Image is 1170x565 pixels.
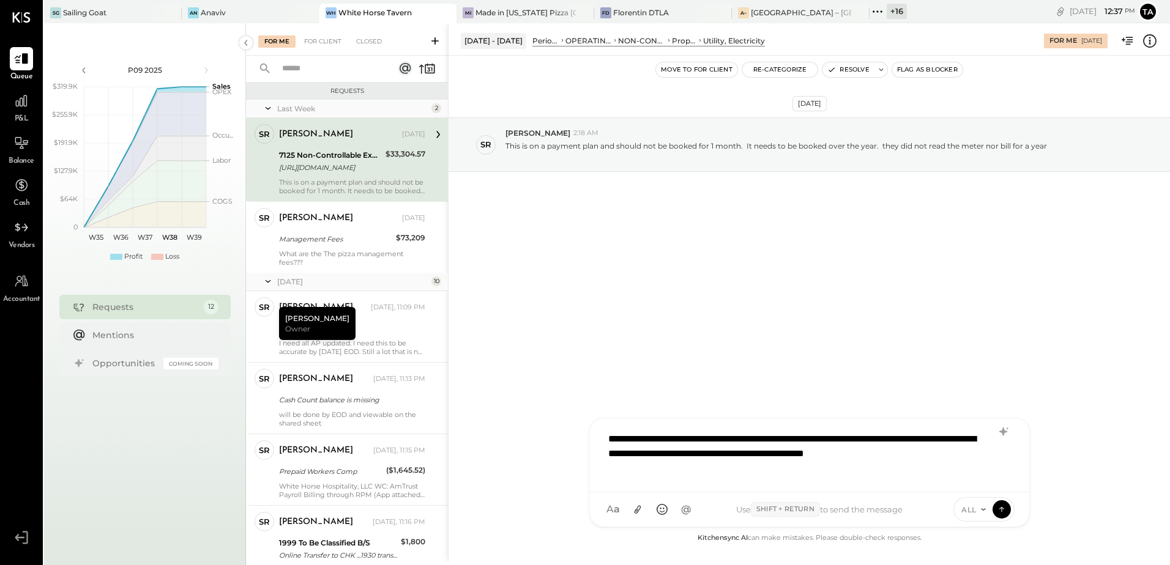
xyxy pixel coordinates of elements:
div: I need all AP updated. I need this to be accurate by [DATE] EOD. Still a lot that is not accurate. [279,339,425,356]
text: W35 [89,233,103,242]
div: SR [259,212,270,224]
text: W37 [138,233,152,242]
div: White Horse Tavern [338,7,412,18]
div: Opportunities [92,357,157,369]
div: $73,209 [396,232,425,244]
div: [DATE] [277,276,428,287]
text: Sales [212,82,231,90]
div: SR [259,301,270,313]
div: $1,800 [401,536,425,548]
div: 12 [204,300,218,314]
a: Balance [1,131,42,167]
a: Queue [1,47,42,83]
text: $64K [60,194,78,203]
div: Use to send the message [698,502,942,517]
div: Requests [252,87,442,95]
div: SG [50,7,61,18]
div: SR [480,139,491,150]
div: [DATE], 11:09 PM [371,303,425,312]
div: Utility, Electricity [703,35,765,46]
div: P09 2025 [93,65,197,75]
span: [PERSON_NAME] [505,128,570,138]
div: An [188,7,199,18]
div: Florentin DTLA [613,7,669,18]
div: This is on a payment plan and should not be booked for 1 month. It needs to be booked over the ye... [279,178,425,195]
div: [PERSON_NAME] [279,373,353,385]
div: 1999 To Be Classified B/S [279,537,397,549]
div: Mentions [92,329,212,341]
div: Cash Count balance is missing [279,394,422,406]
a: P&L [1,89,42,125]
div: will be done by EOD and viewable on the shared sheet [279,410,425,427]
a: Vendors [1,216,42,251]
span: ALL [961,504,977,515]
span: 2:18 AM [573,128,598,138]
div: Closed [350,35,388,48]
div: SR [259,373,270,385]
button: Flag as Blocker [892,62,963,77]
span: Accountant [3,294,40,305]
button: Move to for client [656,62,737,77]
button: Re-Categorize [742,62,818,77]
span: Cash [13,198,29,209]
text: $319.9K [53,82,78,90]
div: NON-CONTROLLABLE EXPENSES [618,35,666,46]
div: [DATE] [1070,6,1135,17]
span: a [614,503,620,515]
div: Last Week [277,103,428,114]
span: Shift + Return [751,502,820,517]
div: [URL][DOMAIN_NAME] [279,161,382,174]
text: 0 [73,223,78,231]
a: Cash [1,174,42,209]
text: $127.9K [54,166,78,175]
div: [PERSON_NAME] [279,307,356,340]
div: 10 [431,276,441,286]
text: W36 [113,233,128,242]
div: SR [259,516,270,528]
div: [DATE], 11:13 PM [373,374,425,384]
text: Occu... [212,131,233,139]
div: 7125 Non-Controllable Expenses:Property Expenses:Utility, Electricity [279,149,382,161]
span: Queue [10,72,33,83]
div: copy link [1054,5,1067,18]
div: OPERATING EXPENSES (EBITDA) [565,35,612,46]
button: Resolve [822,62,874,77]
div: Management Fees [279,233,392,245]
div: [DATE], 11:16 PM [373,517,425,527]
span: P&L [15,114,29,125]
div: Requests [92,301,198,313]
div: For Me [258,35,296,48]
div: [PERSON_NAME] [279,212,353,224]
button: Ta [1138,2,1158,21]
div: Mi [463,7,474,18]
div: [DATE] [402,213,425,223]
div: White Horse Hospitality, LLC WC: AmTrust Payroll Billing through RPM (App attached) - Need EFT in... [279,482,425,499]
div: [DATE] [1081,37,1102,45]
div: [PERSON_NAME] [279,301,353,314]
div: Online Transfer to CHK ...1930 transaction#: 25839717996 08/13 [279,549,397,561]
text: W39 [186,233,201,242]
div: SR [259,128,270,140]
span: Vendors [9,240,35,251]
div: [DATE] [402,130,425,139]
text: Labor [212,156,231,164]
text: OPEX [212,87,232,96]
span: @ [681,503,691,515]
div: Property Expenses [672,35,697,46]
div: [PERSON_NAME] [279,445,353,457]
div: WH [326,7,337,18]
div: Profit [124,252,143,262]
button: @ [676,498,698,520]
div: Loss [165,252,179,262]
button: Aa [602,498,624,520]
div: [PERSON_NAME] [279,128,353,141]
div: [DATE], 11:15 PM [373,446,425,456]
div: Period P&L [532,35,559,46]
div: For Me [1049,36,1077,46]
div: Sailing Goat [63,7,106,18]
div: $33,304.57 [386,148,425,160]
div: For Client [298,35,348,48]
div: + 16 [887,4,907,19]
text: COGS [212,197,233,205]
div: [DATE] [792,96,827,111]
